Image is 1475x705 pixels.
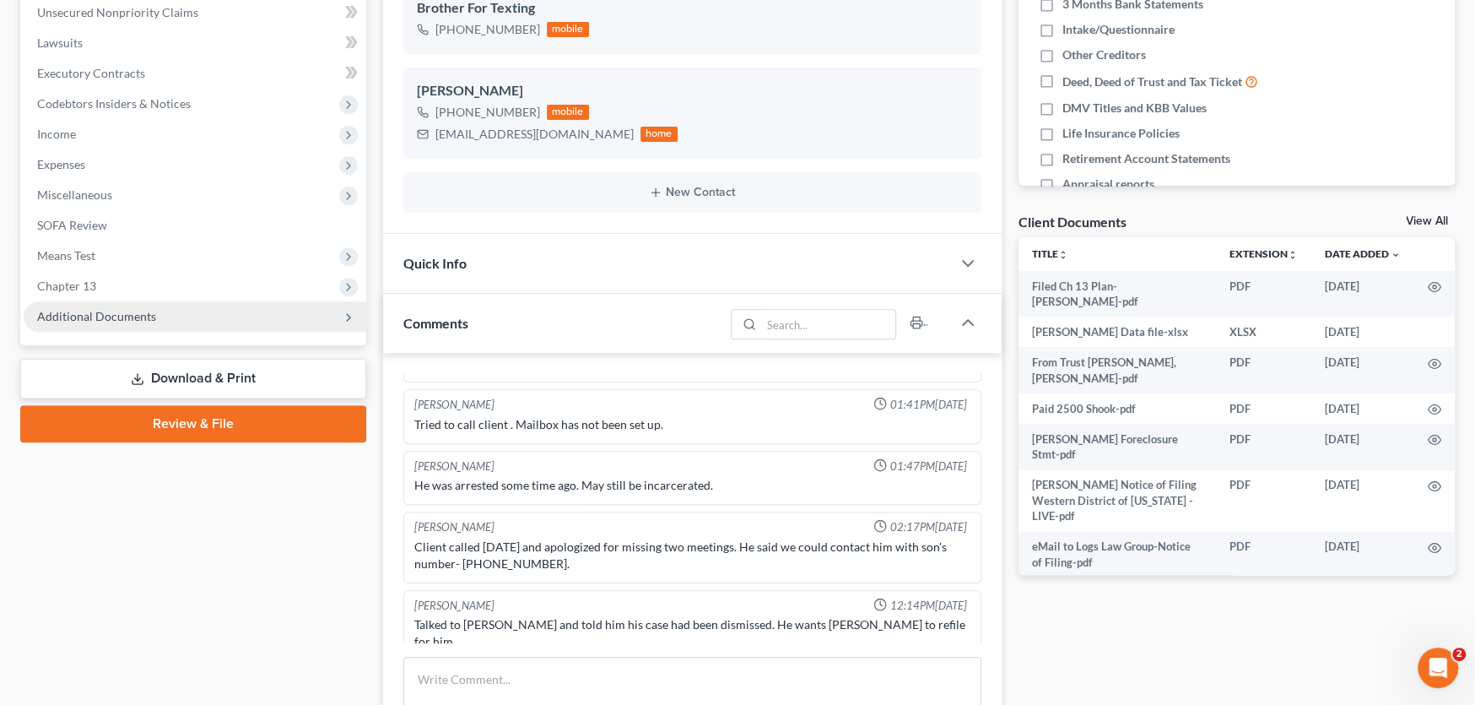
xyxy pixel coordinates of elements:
td: PDF [1216,424,1311,470]
span: Expenses [37,157,85,171]
span: Miscellaneous [37,187,112,202]
td: Filed Ch 13 Plan-[PERSON_NAME]-pdf [1018,271,1217,317]
span: SOFA Review [37,218,107,232]
div: Client Documents [1018,213,1127,230]
td: [PERSON_NAME] Foreclosure Stmt-pdf [1018,424,1217,470]
span: Retirement Account Statements [1062,150,1230,167]
td: [DATE] [1311,347,1414,393]
div: Tried to call client . Mailbox has not been set up. [414,416,970,433]
td: PDF [1216,393,1311,424]
span: Means Test [37,248,95,263]
span: 01:47PM[DATE] [890,458,967,475]
td: Paid 2500 Shook-pdf [1018,393,1217,424]
td: PDF [1216,532,1311,578]
span: 01:41PM[DATE] [890,397,967,413]
i: unfold_more [1288,250,1298,260]
span: Lawsuits [37,35,83,50]
span: Comments [403,315,468,331]
td: [DATE] [1311,393,1414,424]
td: [DATE] [1311,470,1414,532]
span: 12:14PM[DATE] [890,598,967,614]
span: 2 [1452,648,1466,661]
input: Search... [761,310,895,339]
div: home [640,127,678,142]
div: mobile [547,105,589,120]
span: Deed, Deed of Trust and Tax Ticket [1062,73,1242,90]
span: Intake/Questionnaire [1062,21,1175,38]
iframe: Intercom live chat [1418,648,1458,688]
a: Review & File [20,405,366,442]
div: mobile [547,22,589,37]
i: unfold_more [1058,250,1068,260]
td: From Trust [PERSON_NAME], [PERSON_NAME]-pdf [1018,347,1217,393]
div: Talked to [PERSON_NAME] and told him his case had been dismissed. He wants [PERSON_NAME] to refil... [414,616,970,650]
div: [PERSON_NAME] [414,598,494,614]
td: PDF [1216,347,1311,393]
div: [EMAIL_ADDRESS][DOMAIN_NAME] [435,126,634,143]
td: [DATE] [1311,317,1414,347]
div: [PERSON_NAME] [417,81,968,101]
span: Executory Contracts [37,66,145,80]
td: [DATE] [1311,424,1414,470]
div: [PHONE_NUMBER] [435,21,540,38]
i: expand_more [1391,250,1401,260]
a: Download & Print [20,359,366,399]
div: Client called [DATE] and apologized for missing two meetings. He said we could contact him with s... [414,539,970,572]
span: Life Insurance Policies [1062,125,1180,142]
div: He was arrested some time ago. May still be incarcerated. [414,477,970,494]
a: SOFA Review [24,210,366,241]
span: 02:17PM[DATE] [890,519,967,535]
span: Appraisal reports [1062,176,1154,193]
td: PDF [1216,470,1311,532]
span: Other Creditors [1062,46,1146,63]
div: [PERSON_NAME] [414,397,494,413]
a: Extensionunfold_more [1229,247,1298,260]
a: Titleunfold_more [1032,247,1068,260]
div: [PHONE_NUMBER] [435,104,540,121]
span: Income [37,127,76,141]
td: XLSX [1216,317,1311,347]
div: [PERSON_NAME] [414,519,494,535]
span: Chapter 13 [37,279,96,293]
a: Executory Contracts [24,58,366,89]
span: Quick Info [403,255,467,271]
div: [PERSON_NAME] [414,458,494,475]
span: Additional Documents [37,309,156,323]
button: New Contact [417,186,968,199]
td: [DATE] [1311,271,1414,317]
td: [PERSON_NAME] Notice of Filing Western District of [US_STATE] - LIVE-pdf [1018,470,1217,532]
td: eMail to Logs Law Group-Notice of Filing-pdf [1018,532,1217,578]
td: PDF [1216,271,1311,317]
td: [DATE] [1311,532,1414,578]
span: DMV Titles and KBB Values [1062,100,1207,117]
td: [PERSON_NAME] Data file-xlsx [1018,317,1217,347]
a: View All [1406,215,1448,227]
a: Date Added expand_more [1325,247,1401,260]
span: Unsecured Nonpriority Claims [37,5,198,19]
a: Lawsuits [24,28,366,58]
span: Codebtors Insiders & Notices [37,96,191,111]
